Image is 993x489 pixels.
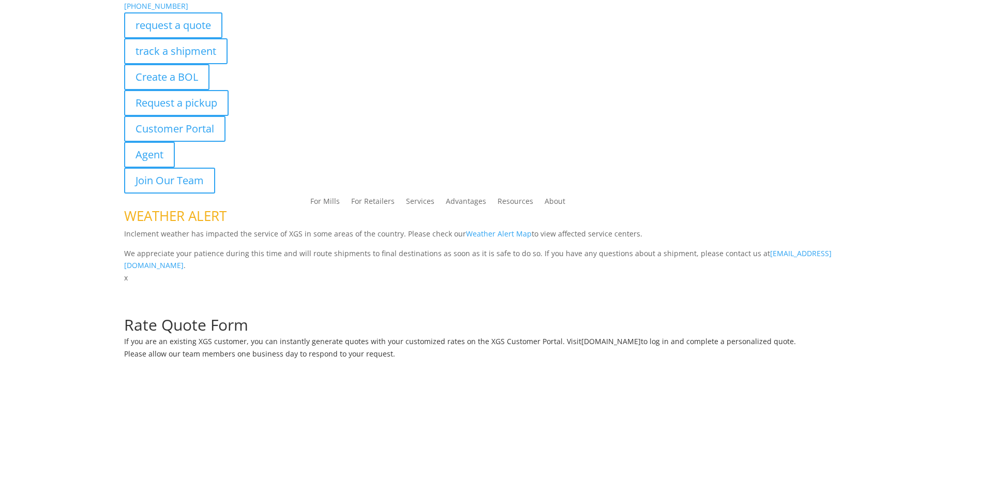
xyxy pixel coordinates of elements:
[124,305,869,317] p: Complete the form below for a customized quote based on your shipping needs.
[446,198,486,209] a: Advantages
[641,336,796,346] span: to log in and complete a personalized quote.
[466,229,532,239] a: Weather Alert Map
[581,336,641,346] a: [DOMAIN_NAME]
[351,198,395,209] a: For Retailers
[124,350,869,363] h6: Please allow our team members one business day to respond to your request.
[406,198,434,209] a: Services
[498,198,533,209] a: Resources
[124,228,869,247] p: Inclement weather has impacted the service of XGS in some areas of the country. Please check our ...
[124,247,869,272] p: We appreciate your patience during this time and will route shipments to final destinations as so...
[310,198,340,209] a: For Mills
[124,168,215,194] a: Join Our Team
[124,142,175,168] a: Agent
[124,317,869,338] h1: Rate Quote Form
[124,116,225,142] a: Customer Portal
[124,90,229,116] a: Request a pickup
[124,206,227,225] span: WEATHER ALERT
[124,64,209,90] a: Create a BOL
[124,12,222,38] a: request a quote
[124,272,869,284] p: x
[124,1,188,11] a: [PHONE_NUMBER]
[124,284,869,305] h1: Request a Quote
[545,198,565,209] a: About
[124,336,581,346] span: If you are an existing XGS customer, you can instantly generate quotes with your customized rates...
[124,38,228,64] a: track a shipment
